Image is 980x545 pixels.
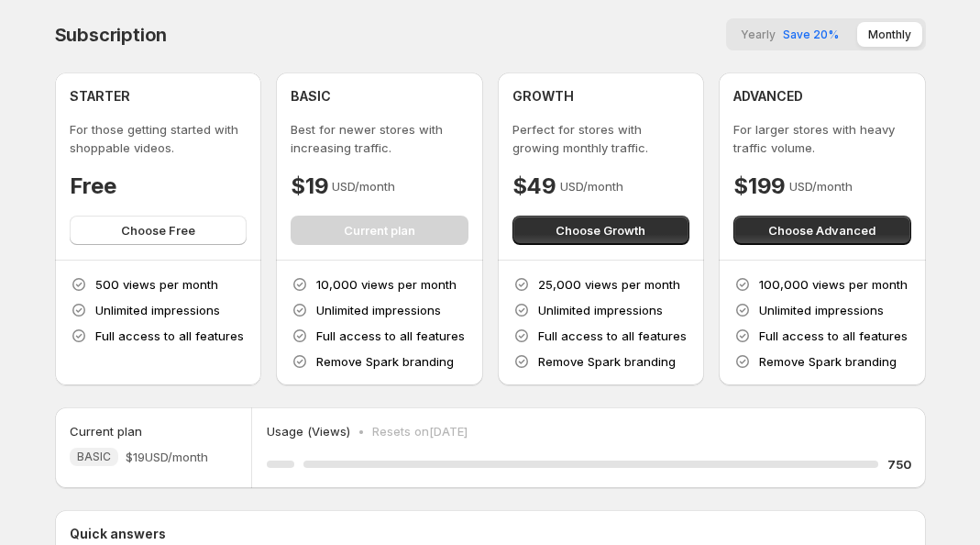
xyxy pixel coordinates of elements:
h4: ADVANCED [733,87,803,106]
p: USD/month [789,177,853,195]
p: Unlimited impressions [759,301,884,319]
span: BASIC [77,450,111,464]
span: Choose Growth [556,221,645,239]
p: Full access to all features [538,327,687,345]
p: For those getting started with shoppable videos. [70,120,248,157]
h4: $19 [291,172,328,201]
p: Remove Spark branding [316,352,454,371]
p: Full access to all features [95,327,244,345]
h4: BASIC [291,87,331,106]
p: Perfect for stores with growing monthly traffic. [512,120,690,157]
h4: $199 [733,172,786,201]
button: Choose Advanced [733,216,911,245]
span: Choose Advanced [768,221,875,239]
button: Monthly [857,22,922,47]
h4: $49 [512,172,556,201]
span: $19 USD/month [126,448,208,466]
button: Choose Growth [512,216,690,245]
p: Usage (Views) [267,422,350,440]
p: 10,000 views per month [316,275,457,294]
p: 500 views per month [95,275,218,294]
p: Full access to all features [759,327,908,345]
p: Resets on [DATE] [372,422,468,440]
p: Quick answers [70,525,911,543]
p: Unlimited impressions [95,301,220,319]
p: Remove Spark branding [538,352,676,371]
p: Unlimited impressions [538,301,663,319]
h4: Free [70,172,116,201]
p: USD/month [332,177,395,195]
button: Choose Free [70,216,248,245]
p: For larger stores with heavy traffic volume. [733,120,911,157]
h5: 750 [887,455,911,473]
p: 100,000 views per month [759,275,908,294]
p: Remove Spark branding [759,352,897,371]
p: 25,000 views per month [538,275,680,294]
span: Choose Free [121,221,195,239]
span: Yearly [741,28,776,41]
h5: Current plan [70,422,142,440]
p: Full access to all features [316,327,465,345]
h4: STARTER [70,87,130,106]
p: • [358,422,365,440]
h4: Subscription [55,24,168,46]
p: Unlimited impressions [316,301,441,319]
span: Save 20% [783,28,839,41]
h4: GROWTH [512,87,574,106]
button: YearlySave 20% [730,22,850,47]
p: Best for newer stores with increasing traffic. [291,120,468,157]
p: USD/month [560,177,623,195]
